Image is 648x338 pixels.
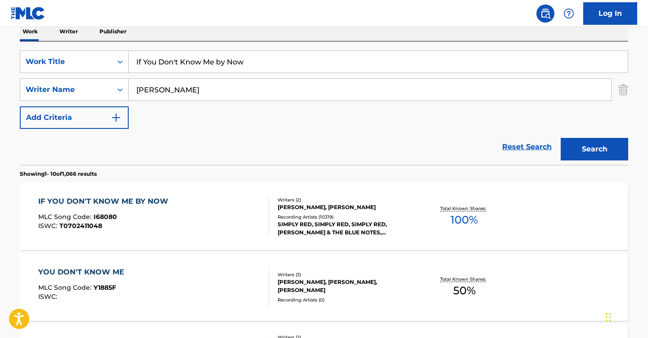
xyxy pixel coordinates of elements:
span: MLC Song Code : [38,283,94,292]
span: I68080 [94,213,117,221]
span: 100 % [450,212,478,228]
p: Writer [57,22,81,41]
a: IF YOU DON'T KNOW ME BY NOWMLC Song Code:I68080ISWC:T0702411048Writers (2)[PERSON_NAME], [PERSON_... [20,183,628,250]
div: SIMPLY RED, SIMPLY RED, SIMPLY RED, [PERSON_NAME] & THE BLUE NOTES,[PERSON_NAME], [PERSON_NAME] &... [278,220,414,237]
p: Work [20,22,40,41]
button: Add Criteria [20,106,129,129]
span: ISWC : [38,222,59,230]
a: YOU DON'T KNOW MEMLC Song Code:Y1885FISWC:Writers (3)[PERSON_NAME], [PERSON_NAME], [PERSON_NAME]R... [20,253,628,321]
div: [PERSON_NAME], [PERSON_NAME] [278,203,414,211]
p: Showing 1 - 10 of 1,066 results [20,170,97,178]
a: Reset Search [498,137,556,157]
div: Help [560,5,578,23]
div: Work Title [26,56,107,67]
div: Drag [606,304,611,331]
div: [PERSON_NAME], [PERSON_NAME], [PERSON_NAME] [278,278,414,294]
div: Recording Artists ( 10319 ) [278,214,414,220]
p: Total Known Shares: [440,205,488,212]
span: MLC Song Code : [38,213,94,221]
p: Publisher [97,22,129,41]
a: Public Search [536,5,554,23]
div: Writers ( 3 ) [278,271,414,278]
div: Recording Artists ( 0 ) [278,297,414,303]
a: Log In [583,2,637,25]
iframe: Chat Widget [603,295,648,338]
div: IF YOU DON'T KNOW ME BY NOW [38,196,173,207]
div: YOU DON'T KNOW ME [38,267,129,278]
div: Writers ( 2 ) [278,196,414,203]
img: MLC Logo [11,7,45,20]
img: Delete Criterion [618,78,628,101]
span: ISWC : [38,292,59,301]
img: 9d2ae6d4665cec9f34b9.svg [111,112,121,123]
div: Writer Name [26,84,107,95]
form: Search Form [20,50,628,165]
span: Y1885F [94,283,116,292]
span: T0702411048 [59,222,102,230]
img: help [563,8,574,19]
img: search [540,8,551,19]
p: Total Known Shares: [440,276,488,283]
button: Search [561,138,628,160]
span: 50 % [453,283,476,299]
